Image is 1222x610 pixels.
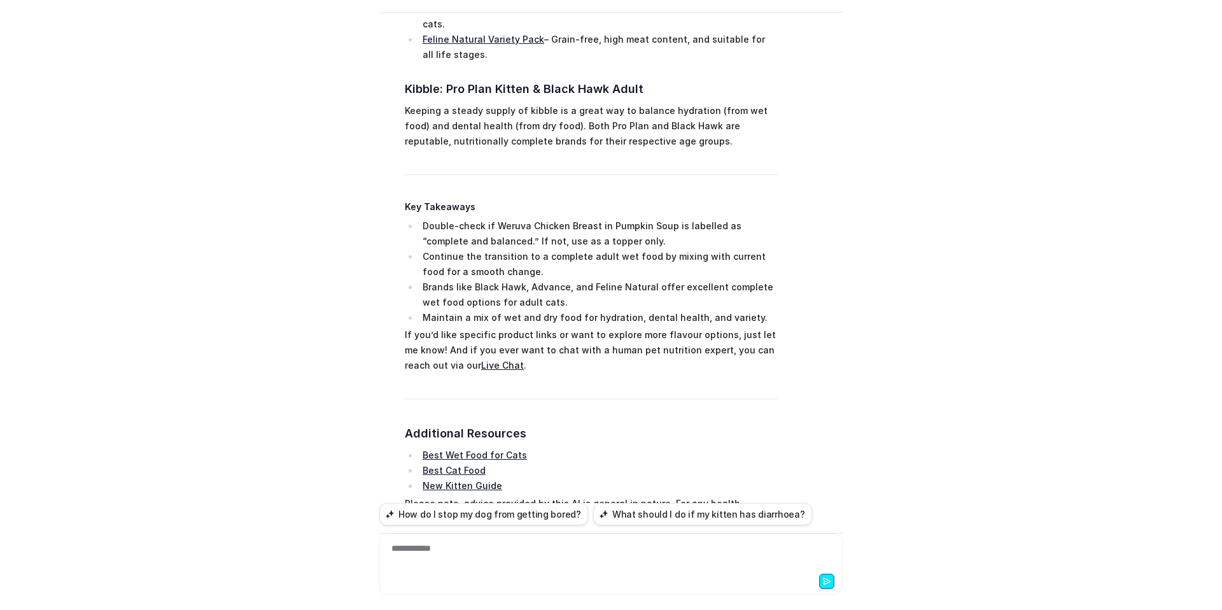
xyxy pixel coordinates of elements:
[423,465,486,476] a: Best Cat Food
[419,310,777,325] li: Maintain a mix of wet and dry food for hydration, dental health, and variety.
[419,249,777,280] li: Continue the transition to a complete adult wet food by mixing with current food for a smooth cha...
[405,425,777,443] h3: Additional Resources
[419,218,777,249] li: Double-check if Weruva Chicken Breast in Pumpkin Soup is labelled as “complete and balanced.” If ...
[405,327,777,373] p: If you’d like specific product links or want to explore more flavour options, just let me know! A...
[423,480,502,491] a: New Kitten Guide
[405,496,777,542] p: Please note, advice provided by this AI is general in nature. For any health concerns or complex ...
[419,1,777,32] li: – Highly palatable and premium, formulated for adult cats.
[405,80,777,98] h3: Kibble: Pro Plan Kitten & Black Hawk Adult
[405,201,777,213] h4: Key Takeaways
[379,503,588,525] button: How do I stop my dog from getting bored?
[423,450,527,460] a: Best Wet Food for Cats
[423,34,544,45] a: Feline Natural Variety Pack
[419,280,777,310] li: Brands like Black Hawk, Advance, and Feline Natural offer excellent complete wet food options for...
[419,32,777,62] li: – Grain-free, high meat content, and suitable for all life stages.
[593,503,812,525] button: What should I do if my kitten has diarrhoea?
[405,103,777,149] p: Keeping a steady supply of kibble is a great way to balance hydration (from wet food) and dental ...
[481,360,524,371] a: Live Chat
